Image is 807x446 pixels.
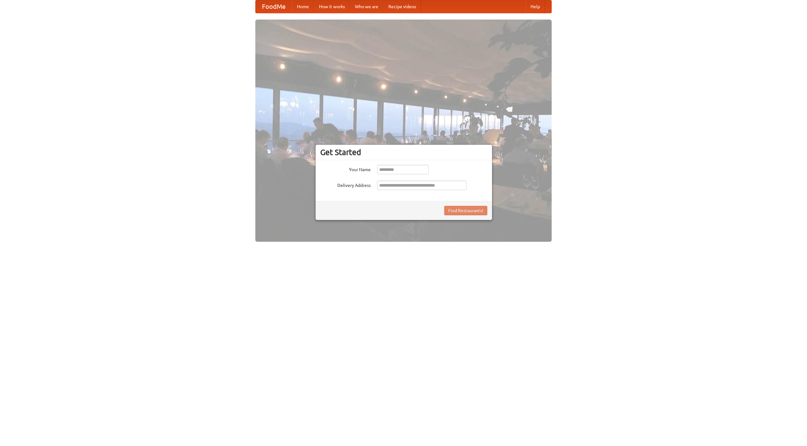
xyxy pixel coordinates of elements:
label: Delivery Address [320,181,371,188]
button: Find Restaurants! [444,206,487,215]
a: Recipe videos [383,0,421,13]
h3: Get Started [320,148,487,157]
label: Your Name [320,165,371,173]
a: Home [292,0,314,13]
a: Help [525,0,545,13]
a: Who we are [350,0,383,13]
a: How it works [314,0,350,13]
a: FoodMe [256,0,292,13]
